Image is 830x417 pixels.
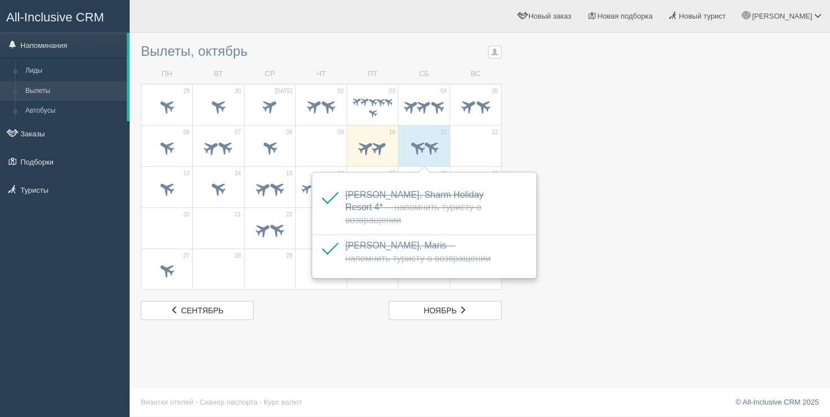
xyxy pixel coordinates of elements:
span: 05 [492,87,498,95]
span: 22 [286,211,292,219]
span: Новый турист [679,12,726,20]
span: 07 [234,128,241,136]
td: ПН [141,64,193,84]
span: [PERSON_NAME] [752,12,812,20]
span: 12 [492,128,498,136]
span: [DATE] [274,87,292,95]
a: Лиды [20,61,127,81]
span: 16 [338,170,344,178]
a: ноябрь [389,301,501,320]
td: ВС [450,64,501,84]
span: All-Inclusive CRM [6,10,104,24]
td: СБ [398,64,450,84]
span: 11 [441,128,447,136]
span: 29 [183,87,189,95]
span: Новая подборка [597,12,653,20]
span: 10 [389,128,395,136]
span: 30 [234,87,241,95]
span: 20 [183,211,189,219]
td: ЧТ [295,64,347,84]
a: Автобусы [20,101,127,121]
span: 21 [234,211,241,219]
span: 02 [338,87,344,95]
span: 28 [234,252,241,260]
span: 29 [286,252,292,260]
td: СР [244,64,295,84]
span: 15 [286,170,292,178]
a: [PERSON_NAME], Sharm Holiday Resort 4*— Напомнить туристу о возвращении [345,190,483,225]
span: 09 [338,128,344,136]
td: ВТ [193,64,244,84]
a: Сканер паспорта [199,398,258,406]
span: 27 [183,252,189,260]
a: сентябрь [141,301,254,320]
h3: Вылеты, октябрь [141,44,501,59]
span: [PERSON_NAME], Maris [345,241,491,263]
td: ПТ [347,64,398,84]
span: 03 [389,87,395,95]
span: · [260,398,262,406]
span: — Напомнить туристу о возвращении [345,241,491,263]
a: All-Inclusive CRM [1,1,129,32]
span: ноябрь [424,306,457,315]
a: © All-Inclusive CRM 2025 [735,398,819,406]
span: 14 [234,170,241,178]
a: Вылеты [20,81,127,101]
span: 06 [183,128,189,136]
span: [PERSON_NAME], Sharm Holiday Resort 4* [345,190,483,225]
span: 18 [441,170,447,178]
span: 17 [389,170,395,178]
span: Новый заказ [529,12,571,20]
a: [PERSON_NAME], Maris— Напомнить туристу о возвращении [345,241,491,263]
span: — Напомнить туристу о возвращении [345,202,481,225]
span: 08 [286,128,292,136]
span: 19 [492,170,498,178]
span: · [196,398,198,406]
span: сентябрь [181,306,224,315]
a: Курс валют [264,398,302,406]
span: 04 [441,87,447,95]
a: Визитки отелей [141,398,193,406]
span: 13 [183,170,189,178]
